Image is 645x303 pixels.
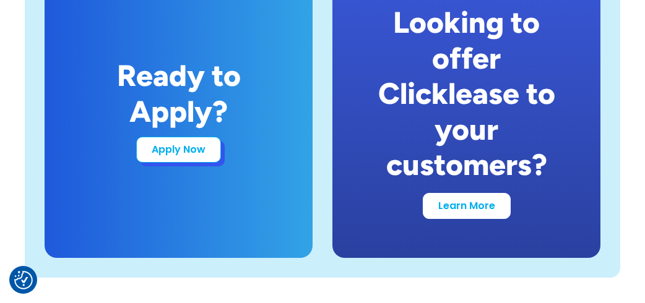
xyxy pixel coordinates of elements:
[14,271,33,289] img: Revisit consent button
[362,5,571,183] div: Looking to offer Clicklease to your customers?
[423,193,511,219] a: Learn More
[14,271,33,289] button: Consent Preferences
[74,58,283,129] div: Ready to Apply?
[136,137,221,163] a: Apply Now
